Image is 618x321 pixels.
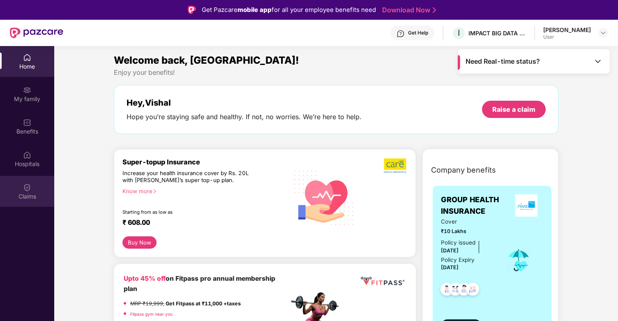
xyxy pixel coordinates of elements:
[238,6,272,14] strong: mobile app
[458,28,460,38] span: I
[441,194,510,217] span: GROUP HEALTH INSURANCE
[433,6,436,14] img: Stroke
[505,247,532,274] img: icon
[114,54,299,66] span: Welcome back, [GEOGRAPHIC_DATA]!
[130,312,173,316] a: Fitpass gym near you
[441,256,475,264] div: Policy Expiry
[437,280,457,300] img: svg+xml;base64,PHN2ZyB4bWxucz0iaHR0cDovL3d3dy53My5vcmcvMjAwMC9zdmciIHdpZHRoPSI0OC45NDMiIGhlaWdodD...
[441,247,459,254] span: [DATE]
[441,264,459,270] span: [DATE]
[408,30,428,36] div: Get Help
[122,170,254,184] div: Increase your health insurance cover by Rs. 20L with [PERSON_NAME]’s super top-up plan.
[600,30,606,36] img: svg+xml;base64,PHN2ZyBpZD0iRHJvcGRvd24tMzJ4MzIiIHhtbG5zPSJodHRwOi8vd3d3LnczLm9yZy8yMDAwL3N2ZyIgd2...
[441,238,475,247] div: Policy issued
[10,28,63,38] img: New Pazcare Logo
[23,151,31,159] img: svg+xml;base64,PHN2ZyBpZD0iSG9zcGl0YWxzIiB4bWxucz0iaHR0cDovL3d3dy53My5vcmcvMjAwMC9zdmciIHdpZHRoPS...
[122,158,289,166] div: Super-topup Insurance
[384,158,407,173] img: b5dec4f62d2307b9de63beb79f102df3.png
[23,183,31,192] img: svg+xml;base64,PHN2ZyBpZD0iQ2xhaW0iIHhtbG5zPSJodHRwOi8vd3d3LnczLm9yZy8yMDAwL3N2ZyIgd2lkdGg9IjIwIi...
[359,274,406,289] img: fppp.png
[23,53,31,62] img: svg+xml;base64,PHN2ZyBpZD0iSG9tZSIgeG1sbnM9Imh0dHA6Ly93d3cudzMub3JnLzIwMDAvc3ZnIiB3aWR0aD0iMjAiIG...
[468,29,526,37] div: IMPACT BIG DATA ANALYSIS PRIVATE LIMITED
[454,280,474,300] img: svg+xml;base64,PHN2ZyB4bWxucz0iaHR0cDovL3d3dy53My5vcmcvMjAwMC9zdmciIHdpZHRoPSI0OC45NDMiIGhlaWdodD...
[114,68,559,77] div: Enjoy your benefits!
[441,227,494,236] span: ₹10 Lakhs
[166,300,241,307] strong: Get Fitpass at ₹11,000 +taxes
[441,217,494,226] span: Cover
[124,275,166,282] b: Upto 45% off
[543,34,591,40] div: User
[445,280,466,300] img: svg+xml;base64,PHN2ZyB4bWxucz0iaHR0cDovL3d3dy53My5vcmcvMjAwMC9zdmciIHdpZHRoPSI0OC45MTUiIGhlaWdodD...
[122,218,281,228] div: ₹ 608.00
[382,6,434,14] a: Download Now
[130,300,164,307] del: MRP ₹19,999,
[594,57,602,65] img: Toggle Icon
[122,188,284,194] div: Know more
[492,105,535,114] div: Raise a claim
[288,161,360,233] img: svg+xml;base64,PHN2ZyB4bWxucz0iaHR0cDovL3d3dy53My5vcmcvMjAwMC9zdmciIHhtbG5zOnhsaW5rPSJodHRwOi8vd3...
[122,236,157,249] button: Buy Now
[202,5,376,15] div: Get Pazcare for all your employee benefits need
[23,86,31,94] img: svg+xml;base64,PHN2ZyB3aWR0aD0iMjAiIGhlaWdodD0iMjAiIHZpZXdCb3g9IjAgMCAyMCAyMCIgZmlsbD0ibm9uZSIgeG...
[23,118,31,127] img: svg+xml;base64,PHN2ZyBpZD0iQmVuZWZpdHMiIHhtbG5zPSJodHRwOi8vd3d3LnczLm9yZy8yMDAwL3N2ZyIgd2lkdGg9Ij...
[122,209,254,215] div: Starting from as low as
[397,30,405,38] img: svg+xml;base64,PHN2ZyBpZD0iSGVscC0zMngzMiIgeG1sbnM9Imh0dHA6Ly93d3cudzMub3JnLzIwMDAvc3ZnIiB3aWR0aD...
[188,6,196,14] img: Logo
[463,280,483,300] img: svg+xml;base64,PHN2ZyB4bWxucz0iaHR0cDovL3d3dy53My5vcmcvMjAwMC9zdmciIHdpZHRoPSI0OC45NDMiIGhlaWdodD...
[127,98,362,108] div: Hey, Vishal
[466,57,540,66] span: Need Real-time status?
[152,189,157,194] span: right
[127,113,362,121] div: Hope you’re staying safe and healthy. If not, no worries. We’re here to help.
[515,194,537,217] img: insurerLogo
[124,275,275,292] b: on Fitpass pro annual membership plan
[431,164,496,176] span: Company benefits
[543,26,591,34] div: [PERSON_NAME]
